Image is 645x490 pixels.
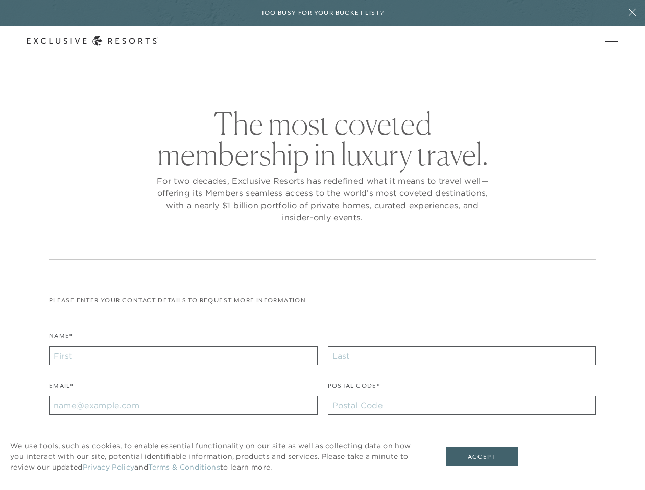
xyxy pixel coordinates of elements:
input: Last [328,346,596,365]
h6: Too busy for your bucket list? [261,8,385,18]
a: Privacy Policy [83,462,134,473]
input: Postal Code [328,396,596,415]
button: Accept [446,447,518,467]
h2: The most coveted membership in luxury travel. [154,108,491,169]
a: Terms & Conditions [148,462,220,473]
label: Name* [49,331,73,346]
label: Email* [49,381,73,396]
button: Open navigation [605,38,618,45]
input: name@example.com [49,396,318,415]
p: Please enter your contact details to request more information: [49,296,596,305]
p: We use tools, such as cookies, to enable essential functionality on our site as well as collectin... [10,440,426,473]
p: For two decades, Exclusive Resorts has redefined what it means to travel well—offering its Member... [154,175,491,224]
label: Postal Code* [328,381,380,396]
input: First [49,346,318,365]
